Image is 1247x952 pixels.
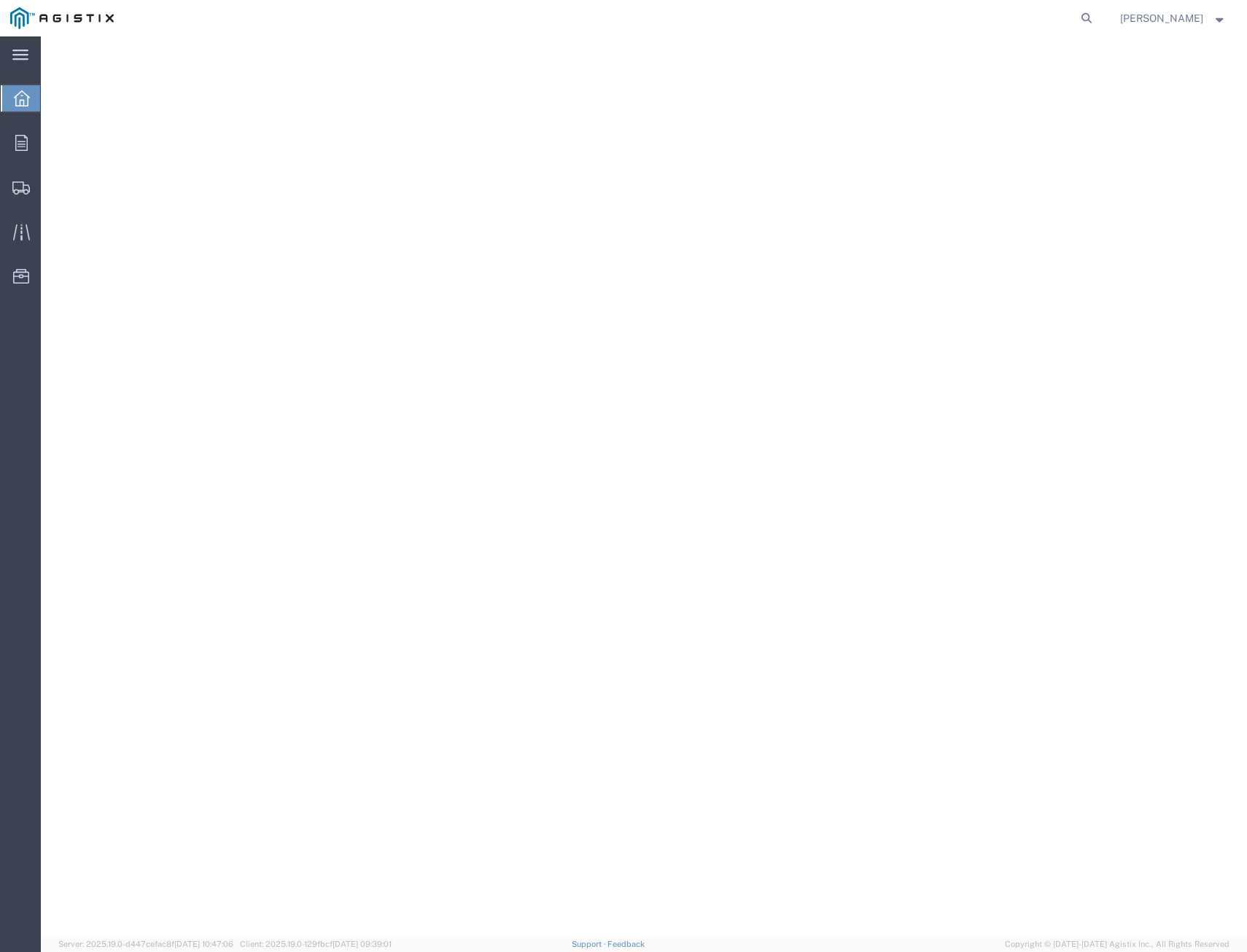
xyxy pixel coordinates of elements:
button: [PERSON_NAME] [1119,9,1227,27]
span: Copyright © [DATE]-[DATE] Agistix Inc., All Rights Reserved [1005,938,1229,951]
iframe: FS Legacy Container [41,36,1247,937]
img: logo [10,7,114,29]
span: Leilani Castellanos [1120,10,1203,26]
a: Feedback [607,940,645,948]
span: Server: 2025.19.0-d447cefac8f [58,940,233,948]
a: Support [572,940,608,948]
span: [DATE] 10:47:06 [174,940,233,948]
span: [DATE] 09:39:01 [333,940,392,948]
span: Client: 2025.19.0-129fbcf [240,940,392,948]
